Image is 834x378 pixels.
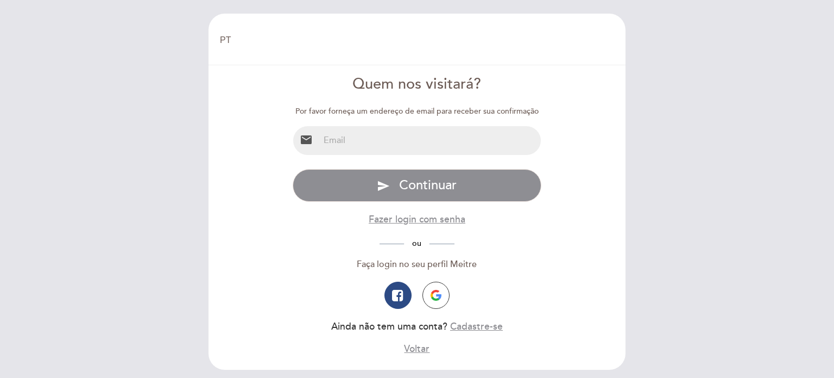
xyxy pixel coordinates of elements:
[331,321,447,332] span: Ainda não tem uma conta?
[293,258,542,271] div: Faça login no seu perfil Meitre
[404,342,429,356] button: Voltar
[399,177,457,193] span: Continuar
[450,320,503,333] button: Cadastre-se
[300,133,313,146] i: email
[293,106,542,117] div: Por favor forneça um endereço de email para receber sua confirmação
[369,213,465,226] button: Fazer login com senha
[319,126,541,155] input: Email
[377,179,390,193] i: send
[404,239,429,248] span: ou
[293,74,542,95] div: Quem nos visitará?
[431,290,441,301] img: icon-google.png
[293,169,542,202] button: send Continuar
